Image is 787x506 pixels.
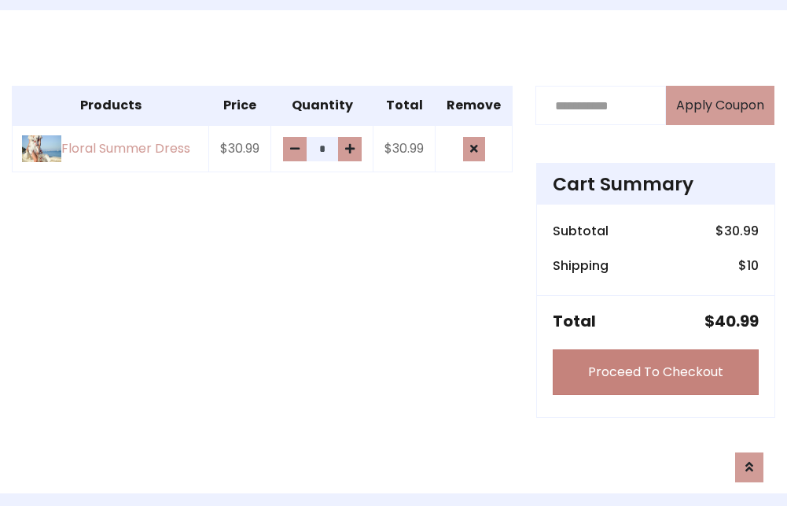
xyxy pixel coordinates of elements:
[553,312,596,331] h5: Total
[553,173,759,195] h4: Cart Summary
[747,257,759,275] span: 10
[553,258,609,273] h6: Shipping
[22,135,199,161] a: Floral Summer Dress
[738,258,759,273] h6: $
[715,223,759,238] h6: $
[704,312,759,331] h5: $
[209,125,270,172] td: $30.99
[553,223,609,238] h6: Subtotal
[209,87,270,126] th: Price
[13,87,209,126] th: Products
[666,86,774,125] button: Apply Coupon
[553,349,759,395] a: Proceed To Checkout
[373,125,435,172] td: $30.99
[715,310,759,332] span: 40.99
[724,222,759,240] span: 30.99
[270,87,373,126] th: Quantity
[373,87,435,126] th: Total
[435,87,512,126] th: Remove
